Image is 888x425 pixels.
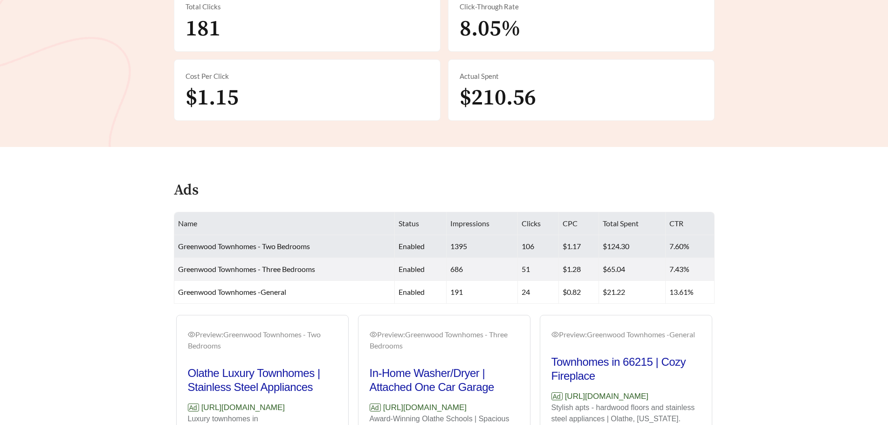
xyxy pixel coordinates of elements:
span: Greenwood Townhomes -General [178,287,286,296]
td: 191 [447,281,518,304]
span: CTR [669,219,683,228]
th: Total Spent [599,212,666,235]
div: Preview: Greenwood Townhomes - Two Bedrooms [188,329,337,351]
div: Click-Through Rate [460,1,703,12]
p: [URL][DOMAIN_NAME] [188,402,337,414]
td: 51 [518,258,559,281]
span: 8.05% [460,15,521,43]
p: [URL][DOMAIN_NAME] [370,402,519,414]
span: enabled [399,242,425,251]
td: 7.43% [666,258,715,281]
span: $210.56 [460,84,536,112]
span: Ad [370,404,381,411]
span: Ad [188,404,199,411]
span: Ad [551,392,563,400]
span: 181 [186,15,220,43]
span: enabled [399,287,425,296]
div: Preview: Greenwood Townhomes - Three Bedrooms [370,329,519,351]
td: $21.22 [599,281,666,304]
td: $1.17 [559,235,599,258]
span: eye [551,331,559,338]
h2: In-Home Washer/Dryer | Attached One Car Garage [370,366,519,394]
span: CPC [563,219,578,228]
span: Greenwood Townhomes - Two Bedrooms [178,242,310,251]
div: Preview: Greenwood Townhomes -General [551,329,701,340]
h4: Ads [174,182,199,199]
td: $0.82 [559,281,599,304]
td: 13.61% [666,281,715,304]
div: Cost Per Click [186,71,429,82]
span: eye [188,331,195,338]
td: 7.60% [666,235,715,258]
td: $124.30 [599,235,666,258]
th: Status [395,212,447,235]
span: enabled [399,265,425,273]
th: Impressions [447,212,518,235]
td: $65.04 [599,258,666,281]
td: 686 [447,258,518,281]
td: $1.28 [559,258,599,281]
span: $1.15 [186,84,239,112]
div: Actual Spent [460,71,703,82]
td: 1395 [447,235,518,258]
p: [URL][DOMAIN_NAME] [551,390,701,403]
td: 106 [518,235,559,258]
th: Name [174,212,395,235]
div: Total Clicks [186,1,429,12]
h2: Townhomes in 66215 | Cozy Fireplace [551,355,701,383]
h2: Olathe Luxury Townhomes | Stainless Steel Appliances [188,366,337,394]
td: 24 [518,281,559,304]
span: eye [370,331,377,338]
th: Clicks [518,212,559,235]
span: Greenwood Townhomes - Three Bedrooms [178,265,315,273]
